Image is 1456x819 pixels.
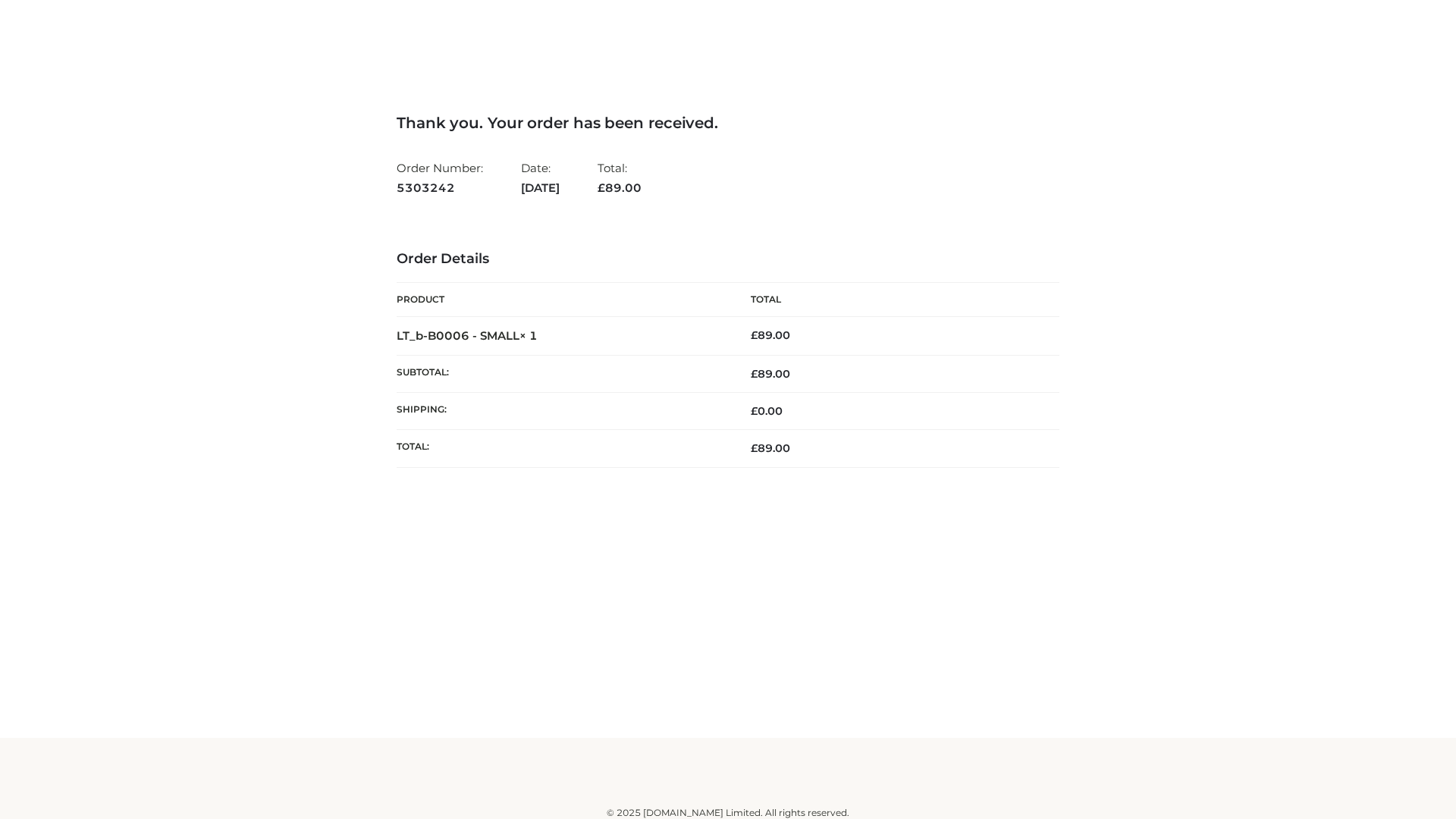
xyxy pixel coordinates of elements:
[397,283,728,317] th: Product
[598,180,642,195] span: 89.00
[521,178,560,198] strong: [DATE]
[519,328,538,343] strong: × 1
[751,441,758,455] span: £
[521,155,560,201] li: Date:
[751,404,758,418] span: £
[397,155,483,201] li: Order Number:
[751,441,790,455] span: 89.00
[751,328,758,342] span: £
[397,430,728,467] th: Total:
[598,155,642,201] li: Total:
[397,393,728,430] th: Shipping:
[751,367,790,381] span: 89.00
[598,180,605,195] span: £
[751,404,783,418] bdi: 0.00
[397,328,538,343] strong: LT_b-B0006 - SMALL
[397,251,1059,268] h3: Order Details
[397,355,728,392] th: Subtotal:
[751,328,790,342] bdi: 89.00
[728,283,1059,317] th: Total
[751,367,758,381] span: £
[397,178,483,198] strong: 5303242
[397,114,1059,132] h3: Thank you. Your order has been received.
